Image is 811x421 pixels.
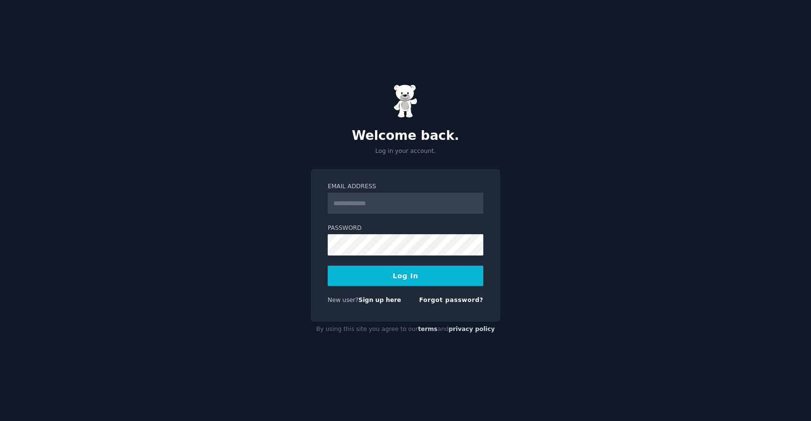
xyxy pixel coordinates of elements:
img: Gummy Bear [393,84,418,118]
a: terms [418,326,437,332]
span: New user? [328,297,359,303]
label: Email Address [328,182,483,191]
a: Forgot password? [419,297,483,303]
a: privacy policy [449,326,495,332]
label: Password [328,224,483,233]
div: By using this site you agree to our and [311,322,500,337]
a: Sign up here [359,297,401,303]
h2: Welcome back. [311,128,500,144]
button: Log In [328,266,483,286]
p: Log in your account. [311,147,500,156]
